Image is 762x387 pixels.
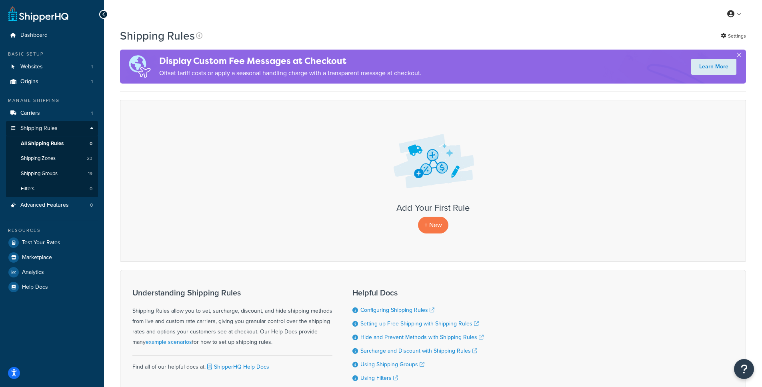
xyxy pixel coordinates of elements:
[159,68,422,79] p: Offset tariff costs or apply a seasonal handling charge with a transparent message at checkout.
[87,155,92,162] span: 23
[6,60,98,74] li: Websites
[6,74,98,89] li: Origins
[360,374,398,382] a: Using Filters
[6,74,98,89] a: Origins 1
[20,202,69,209] span: Advanced Features
[132,288,332,297] h3: Understanding Shipping Rules
[22,284,48,291] span: Help Docs
[6,136,98,151] li: All Shipping Rules
[6,198,98,213] li: Advanced Features
[418,217,448,233] p: + New
[6,227,98,234] div: Resources
[6,182,98,196] a: Filters 0
[20,125,58,132] span: Shipping Rules
[91,64,93,70] span: 1
[734,359,754,379] button: Open Resource Center
[6,250,98,265] a: Marketplace
[20,110,40,117] span: Carriers
[6,60,98,74] a: Websites 1
[20,64,43,70] span: Websites
[360,360,424,369] a: Using Shipping Groups
[6,280,98,294] a: Help Docs
[721,30,746,42] a: Settings
[21,140,64,147] span: All Shipping Rules
[206,363,269,371] a: ShipperHQ Help Docs
[91,110,93,117] span: 1
[91,78,93,85] span: 1
[146,338,192,346] a: example scenarios
[90,202,93,209] span: 0
[6,235,98,250] a: Test Your Rates
[21,170,58,177] span: Shipping Groups
[90,140,92,147] span: 0
[6,97,98,104] div: Manage Shipping
[360,306,434,314] a: Configuring Shipping Rules
[6,121,98,197] li: Shipping Rules
[132,355,332,372] div: Find all of our helpful docs at:
[22,239,60,246] span: Test Your Rates
[6,151,98,166] a: Shipping Zones 23
[691,59,736,75] a: Learn More
[6,151,98,166] li: Shipping Zones
[128,203,738,213] h3: Add Your First Rule
[6,136,98,151] a: All Shipping Rules 0
[6,182,98,196] li: Filters
[132,288,332,347] div: Shipping Rules allow you to set, surcharge, discount, and hide shipping methods from live and cus...
[360,319,479,328] a: Setting up Free Shipping with Shipping Rules
[6,166,98,181] a: Shipping Groups 19
[6,198,98,213] a: Advanced Features 0
[120,28,195,44] h1: Shipping Rules
[21,155,56,162] span: Shipping Zones
[6,106,98,121] li: Carriers
[120,50,159,84] img: duties-banner-06bc72dcb5fe05cb3f9472aba00be2ae8eb53ab6f0d8bb03d382ba314ac3c341.png
[88,170,92,177] span: 19
[360,333,484,341] a: Hide and Prevent Methods with Shipping Rules
[20,78,38,85] span: Origins
[6,166,98,181] li: Shipping Groups
[6,51,98,58] div: Basic Setup
[6,121,98,136] a: Shipping Rules
[22,269,44,276] span: Analytics
[360,347,477,355] a: Surcharge and Discount with Shipping Rules
[352,288,484,297] h3: Helpful Docs
[20,32,48,39] span: Dashboard
[21,186,34,192] span: Filters
[8,6,68,22] a: ShipperHQ Home
[6,265,98,279] a: Analytics
[22,254,52,261] span: Marketplace
[6,106,98,121] a: Carriers 1
[6,28,98,43] a: Dashboard
[159,54,422,68] h4: Display Custom Fee Messages at Checkout
[90,186,92,192] span: 0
